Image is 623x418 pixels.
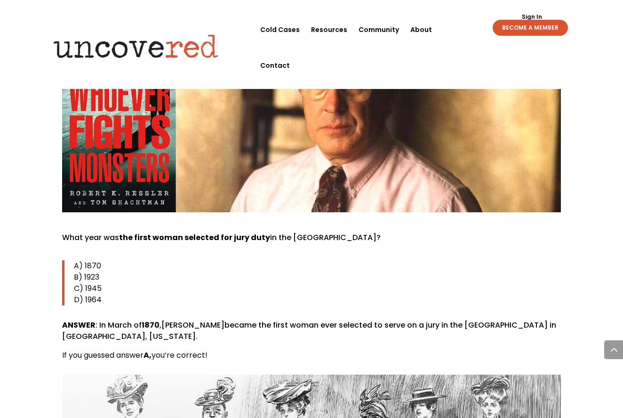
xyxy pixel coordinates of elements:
[260,12,300,48] a: Cold Cases
[46,28,227,64] img: Uncovered logo
[62,26,560,212] img: RobertRessler
[62,320,560,350] p: : In March of , became the first woman ever selected to serve on a jury in the [GEOGRAPHIC_DATA] ...
[74,283,102,294] span: C) 1945
[311,12,347,48] a: Resources
[74,260,101,271] span: A) 1870
[517,14,547,20] a: Sign In
[493,20,568,36] a: BECOME A MEMBER
[142,320,160,330] strong: 1870
[144,350,152,361] strong: A,
[62,232,119,243] span: What year was
[62,350,208,361] span: If you guessed answer you’re correct!
[62,320,96,330] strong: ANSWER
[74,294,102,305] span: D) 1964
[119,232,270,243] span: the first woman selected for jury duty
[270,232,381,243] span: in the [GEOGRAPHIC_DATA]?
[359,12,399,48] a: Community
[260,48,290,83] a: Contact
[410,12,432,48] a: About
[74,272,99,282] span: B) 1923
[161,320,224,330] span: [PERSON_NAME]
